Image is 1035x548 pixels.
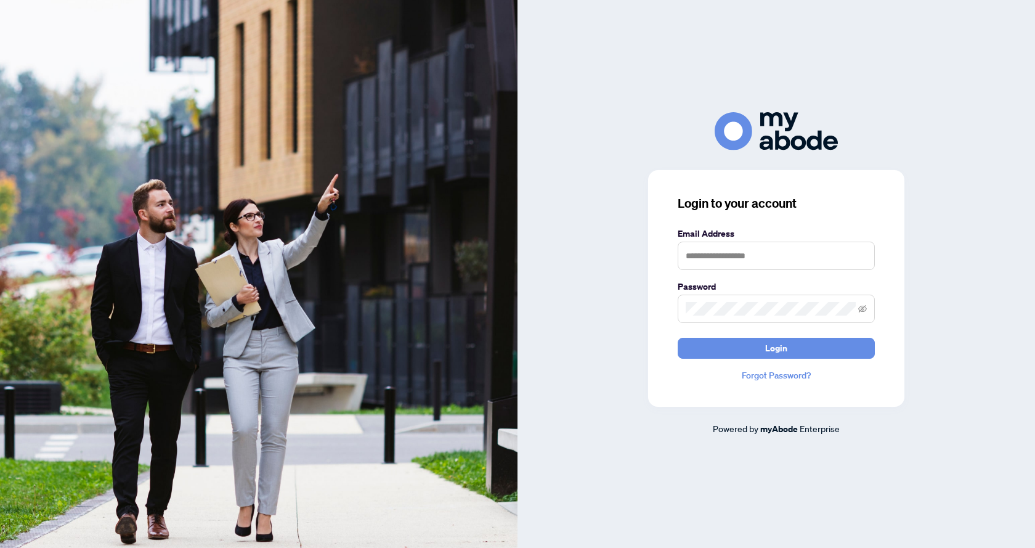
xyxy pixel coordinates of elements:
[678,227,875,240] label: Email Address
[678,195,875,212] h3: Login to your account
[760,422,798,436] a: myAbode
[858,305,867,313] span: eye-invisible
[678,369,875,382] a: Forgot Password?
[713,423,758,434] span: Powered by
[765,338,787,358] span: Login
[715,112,838,150] img: ma-logo
[678,338,875,359] button: Login
[678,280,875,293] label: Password
[800,423,840,434] span: Enterprise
